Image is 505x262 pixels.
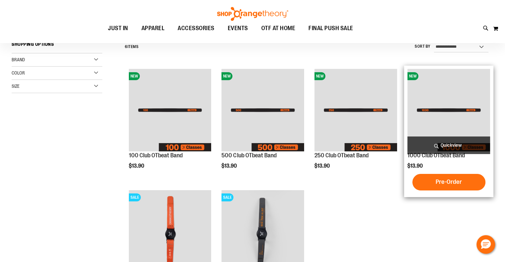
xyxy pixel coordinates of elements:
a: Image of 1000 Club OTbeat BandNEW [407,69,490,152]
span: APPAREL [141,21,165,36]
span: $13.90 [129,163,145,169]
a: JUST IN [101,21,135,36]
span: Color [12,70,25,76]
a: 250 Club OTbeat Band [314,152,369,159]
a: EVENTS [221,21,255,36]
div: product [218,66,307,183]
a: 500 Club OTbeat Band [221,152,276,159]
img: Image of 1000 Club OTbeat Band [407,69,490,151]
a: ACCESSORIES [171,21,221,36]
span: EVENTS [228,21,248,36]
span: NEW [407,72,418,80]
span: SALE [129,193,141,201]
label: Sort By [415,44,431,49]
span: Brand [12,57,25,62]
span: $13.90 [314,163,331,169]
span: OTF AT HOME [261,21,295,36]
a: Image of 250 Club OTbeat BandNEW [314,69,397,152]
div: product [126,66,215,183]
a: Quickview [407,136,490,154]
span: FINAL PUSH SALE [308,21,353,36]
span: $13.90 [221,163,238,169]
span: Pre-Order [436,178,462,185]
img: Shop Orangetheory [216,7,289,21]
button: Hello, have a question? Let’s chat. [476,235,495,254]
span: $13.90 [407,163,424,169]
span: Size [12,83,20,89]
img: Image of 500 Club OTbeat Band [221,69,304,151]
span: SALE [221,193,233,201]
a: 100 Club OTbeat Band [129,152,183,159]
button: Pre-Order [412,174,485,190]
span: ACCESSORIES [178,21,214,36]
span: NEW [129,72,140,80]
a: APPAREL [135,21,171,36]
img: Image of 250 Club OTbeat Band [314,69,397,151]
h2: Items [125,42,138,52]
span: 6 [125,44,127,49]
span: NEW [221,72,232,80]
strong: Shopping Options [12,38,102,53]
span: NEW [314,72,325,80]
a: Image of 500 Club OTbeat BandNEW [221,69,304,152]
a: Image of 100 Club OTbeat BandNEW [129,69,211,152]
span: JUST IN [108,21,128,36]
a: 1000 Club OTbeat Band [407,152,465,159]
img: Image of 100 Club OTbeat Band [129,69,211,151]
a: FINAL PUSH SALE [302,21,360,36]
a: OTF AT HOME [255,21,302,36]
div: product [404,66,493,197]
div: product [311,66,400,183]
